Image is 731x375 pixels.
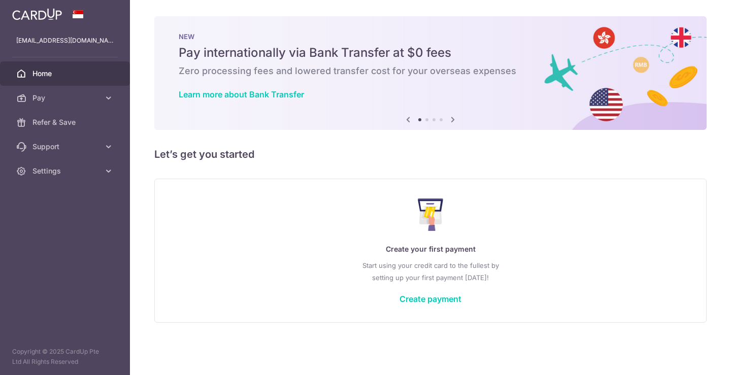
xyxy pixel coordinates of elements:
[179,65,682,77] h6: Zero processing fees and lowered transfer cost for your overseas expenses
[32,142,99,152] span: Support
[32,93,99,103] span: Pay
[175,243,686,255] p: Create your first payment
[179,32,682,41] p: NEW
[154,16,707,130] img: Bank transfer banner
[179,45,682,61] h5: Pay internationally via Bank Transfer at $0 fees
[32,69,99,79] span: Home
[179,89,304,99] a: Learn more about Bank Transfer
[666,345,721,370] iframe: Opens a widget where you can find more information
[175,259,686,284] p: Start using your credit card to the fullest by setting up your first payment [DATE]!
[32,117,99,127] span: Refer & Save
[418,198,444,231] img: Make Payment
[16,36,114,46] p: [EMAIL_ADDRESS][DOMAIN_NAME]
[12,8,62,20] img: CardUp
[32,166,99,176] span: Settings
[154,146,707,162] h5: Let’s get you started
[400,294,461,304] a: Create payment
